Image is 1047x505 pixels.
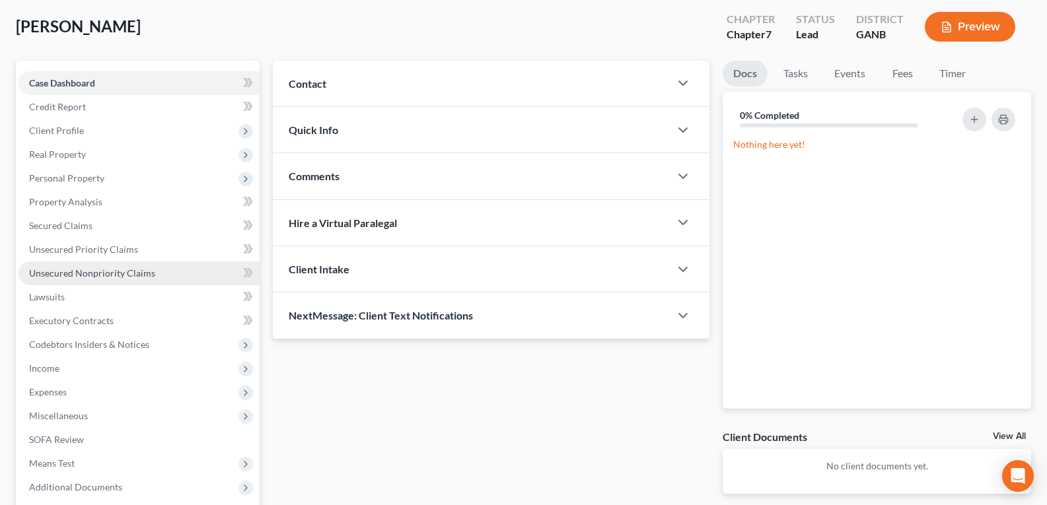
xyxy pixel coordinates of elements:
[733,138,1021,151] p: Nothing here yet!
[29,362,59,374] span: Income
[29,315,114,326] span: Executory Contracts
[18,428,260,452] a: SOFA Review
[289,217,397,229] span: Hire a Virtual Paralegal
[740,110,799,121] strong: 0% Completed
[723,430,807,444] div: Client Documents
[925,12,1015,42] button: Preview
[29,457,75,469] span: Means Test
[289,309,473,321] span: NextMessage: Client Text Notifications
[856,12,904,27] div: District
[18,190,260,214] a: Property Analysis
[18,285,260,309] a: Lawsuits
[773,61,818,86] a: Tasks
[29,77,95,88] span: Case Dashboard
[289,263,349,275] span: Client Intake
[29,101,86,112] span: Credit Report
[18,261,260,285] a: Unsecured Nonpriority Claims
[796,12,835,27] div: Status
[18,95,260,119] a: Credit Report
[824,61,876,86] a: Events
[723,61,768,86] a: Docs
[881,61,923,86] a: Fees
[727,27,775,42] div: Chapter
[16,17,141,36] span: [PERSON_NAME]
[727,12,775,27] div: Chapter
[29,267,155,279] span: Unsecured Nonpriority Claims
[929,61,976,86] a: Timer
[29,339,149,350] span: Codebtors Insiders & Notices
[29,196,102,207] span: Property Analysis
[29,434,84,445] span: SOFA Review
[796,27,835,42] div: Lead
[993,432,1026,441] a: View All
[289,77,326,90] span: Contact
[733,459,1021,473] p: No client documents yet.
[18,309,260,333] a: Executory Contracts
[29,244,138,255] span: Unsecured Priority Claims
[29,172,104,184] span: Personal Property
[29,481,122,492] span: Additional Documents
[29,220,92,231] span: Secured Claims
[1002,460,1034,492] div: Open Intercom Messenger
[856,27,904,42] div: GANB
[766,28,772,40] span: 7
[29,410,88,421] span: Miscellaneous
[29,149,86,160] span: Real Property
[29,125,84,136] span: Client Profile
[18,214,260,238] a: Secured Claims
[18,238,260,261] a: Unsecured Priority Claims
[29,386,67,397] span: Expenses
[289,170,340,182] span: Comments
[18,71,260,95] a: Case Dashboard
[289,123,338,136] span: Quick Info
[29,291,65,302] span: Lawsuits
